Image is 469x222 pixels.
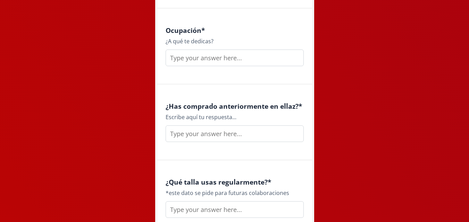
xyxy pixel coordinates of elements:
[166,113,304,121] div: Escribe aquí tu respuesta...
[166,201,304,218] input: Type your answer here...
[166,37,304,45] div: ¿A qué te dedicas?
[166,189,304,197] div: *este dato se pide para futuras colaboraciones
[166,26,304,34] h4: Ocupación *
[166,102,304,110] h4: ¿Has comprado anteriormente en ellaz? *
[166,178,304,186] h4: ¿Qué talla usas regularmente? *
[166,50,304,66] input: Type your answer here...
[166,125,304,142] input: Type your answer here...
